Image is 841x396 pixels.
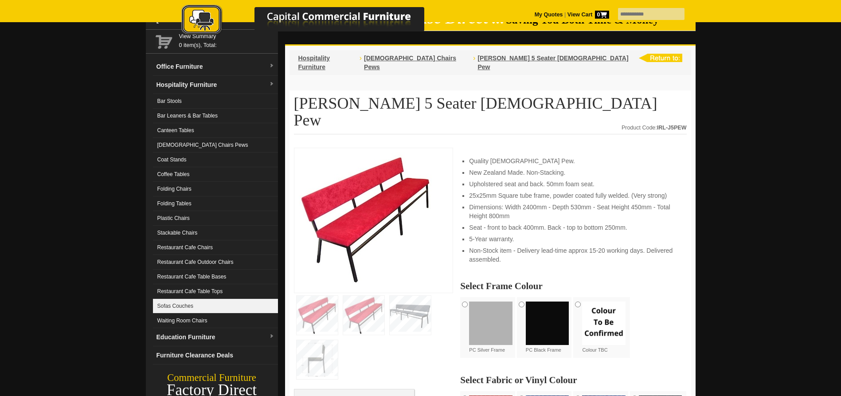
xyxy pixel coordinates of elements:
img: PC Black Frame [526,302,569,345]
img: PC Silver Frame [469,302,512,345]
a: Restaurant Cafe Chairs [153,240,278,255]
strong: View Cart [567,12,609,18]
a: Capital Commercial Furniture Logo [157,4,467,39]
strong: IRL-J5PEW [657,125,687,131]
img: dropdown [269,334,274,339]
img: James 5 Seater Church Pew [299,153,432,286]
a: Waiting Room Chairs [153,314,278,328]
a: Coffee Tables [153,167,278,182]
label: PC Silver Frame [469,302,512,353]
li: › [360,54,362,71]
li: Non-Stock item - Delivery lead-time approx 15-20 working days. Delivered assembled. [469,246,677,264]
label: Colour TBC [582,302,626,353]
a: Office Furnituredropdown [153,58,278,76]
a: [DEMOGRAPHIC_DATA] Chairs Pews [364,55,456,71]
a: Restaurant Cafe Table Bases [153,270,278,284]
img: Capital Commercial Furniture Logo [157,4,467,37]
label: PC Black Frame [526,302,569,353]
a: Bar Stools [153,94,278,109]
a: [DEMOGRAPHIC_DATA] Chairs Pews [153,138,278,153]
a: My Quotes [535,12,563,18]
li: 5-Year warranty. [469,235,677,243]
li: Seat - front to back 400mm. Back - top to bottom 250mm. [469,223,677,232]
a: [PERSON_NAME] 5 Seater [DEMOGRAPHIC_DATA] Pew [477,55,628,71]
a: Plastic Chairs [153,211,278,226]
a: Restaurant Cafe Outdoor Chairs [153,255,278,270]
li: 25x25mm Square tube frame, powder coated fully welded. (Very strong) [469,191,677,200]
div: Commercial Furniture [146,372,278,384]
a: Folding Tables [153,196,278,211]
a: Coat Stands [153,153,278,167]
a: Hospitality Furnituredropdown [153,76,278,94]
a: Stackable Chairs [153,226,278,240]
li: Dimensions: Width 2400mm - Depth 530mm - Seat Height 450mm - Total Height 800mm [469,203,677,220]
a: Furniture Clearance Deals [153,346,278,365]
div: Product Code: [622,123,687,132]
img: dropdown [269,82,274,87]
a: Education Furnituredropdown [153,328,278,346]
span: 0 [595,11,609,19]
img: Colour TBC [582,302,626,345]
img: dropdown [269,63,274,69]
h2: Select Frame Colour [460,282,686,290]
h1: [PERSON_NAME] 5 Seater [DEMOGRAPHIC_DATA] Pew [294,95,687,134]
li: Quality [DEMOGRAPHIC_DATA] Pew. [469,157,677,165]
li: New Zealand Made. Non-Stacking. [469,168,677,177]
li: Upholstered seat and back. 50mm foam seat. [469,180,677,188]
a: Hospitality Furniture [298,55,330,71]
a: Bar Leaners & Bar Tables [153,109,278,123]
a: Restaurant Cafe Table Tops [153,284,278,299]
a: Sofas Couches [153,299,278,314]
a: Canteen Tables [153,123,278,138]
img: return to [638,54,682,62]
h2: Select Fabric or Vinyl Colour [460,376,686,384]
a: Folding Chairs [153,182,278,196]
li: › [473,54,475,71]
a: View Cart0 [566,12,609,18]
